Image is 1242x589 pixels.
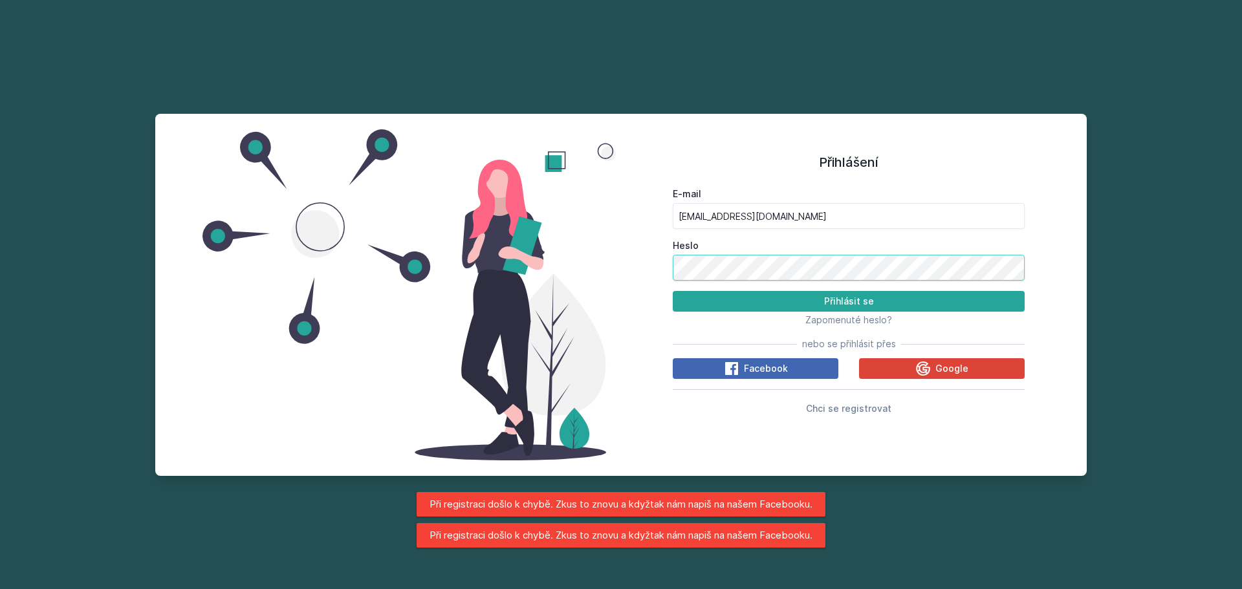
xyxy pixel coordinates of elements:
label: E-mail [673,187,1025,200]
label: Heslo [673,239,1025,252]
div: Při registraci došlo k chybě. Zkus to znovu a kdyžtak nám napiš na našem Facebooku. [417,523,825,548]
div: Při registraci došlo k chybě. Zkus to znovu a kdyžtak nám napiš na našem Facebooku. [417,492,825,517]
button: Google [859,358,1025,379]
span: Chci se registrovat [806,403,891,414]
span: Zapomenuté heslo? [805,314,892,325]
span: Facebook [744,362,788,375]
span: nebo se přihlásit přes [802,337,896,350]
h1: Přihlášení [673,153,1025,172]
button: Přihlásit se [673,291,1025,312]
button: Chci se registrovat [806,400,891,416]
button: Facebook [673,358,838,379]
input: Tvoje e-mailová adresa [673,203,1025,229]
span: Google [935,362,968,375]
